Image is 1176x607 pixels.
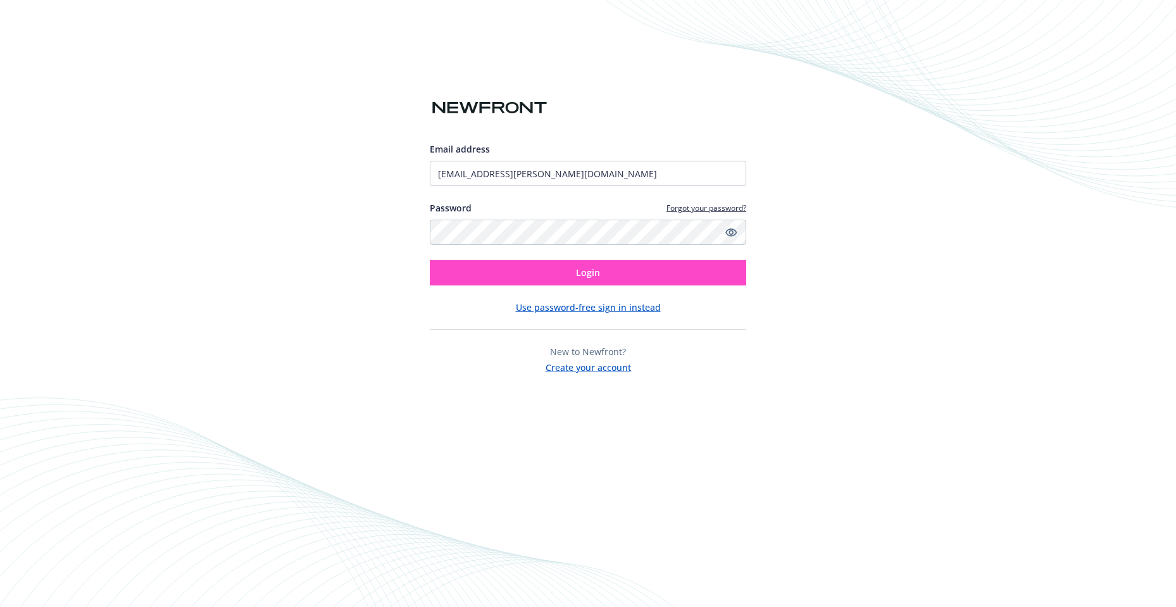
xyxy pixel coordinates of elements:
label: Password [430,201,472,215]
input: Enter your password [430,220,746,245]
a: Forgot your password? [666,203,746,213]
input: Enter your email [430,161,746,186]
span: Email address [430,143,490,155]
img: Newfront logo [430,97,549,119]
button: Create your account [546,358,631,374]
span: Login [576,266,600,278]
button: Login [430,260,746,285]
button: Use password-free sign in instead [516,301,661,314]
a: Show password [723,225,739,240]
span: New to Newfront? [550,346,626,358]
